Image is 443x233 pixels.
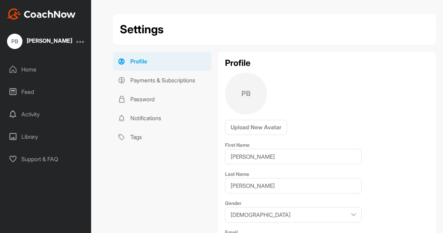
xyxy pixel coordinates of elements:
[4,105,88,123] div: Activity
[120,21,164,38] h2: Settings
[4,83,88,101] div: Feed
[27,38,72,43] div: [PERSON_NAME]
[225,120,287,135] button: Upload New Avatar
[4,128,88,145] div: Library
[4,150,88,168] div: Support & FAQ
[225,59,429,67] h2: Profile
[7,8,76,20] img: CoachNow
[231,124,281,131] span: Upload New Avatar
[225,73,267,115] div: PB
[225,200,241,206] label: Gender
[7,34,22,49] div: PB
[113,71,211,90] a: Payments & Subscriptions
[113,90,211,109] a: Password
[225,142,250,148] label: First Name
[225,171,249,177] label: Last Name
[113,109,211,128] a: Notifications
[113,128,211,146] a: Tags
[113,52,211,71] a: Profile
[4,61,88,78] div: Home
